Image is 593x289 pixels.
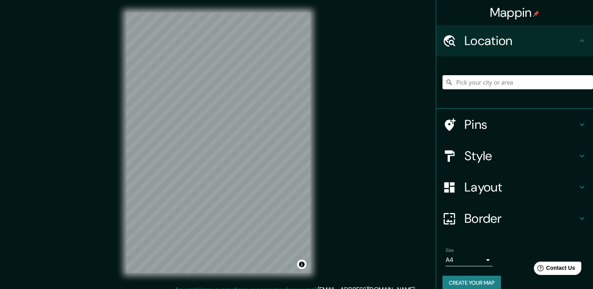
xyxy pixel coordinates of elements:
[436,25,593,56] div: Location
[446,247,454,254] label: Size
[442,75,593,89] input: Pick your city or area
[464,117,577,132] h4: Pins
[490,5,540,20] h4: Mappin
[533,11,539,17] img: pin-icon.png
[436,109,593,140] div: Pins
[464,33,577,49] h4: Location
[436,172,593,203] div: Layout
[436,140,593,172] div: Style
[464,179,577,195] h4: Layout
[436,203,593,234] div: Border
[126,13,310,273] canvas: Map
[446,254,493,266] div: A4
[464,211,577,226] h4: Border
[297,260,306,269] button: Toggle attribution
[523,258,584,280] iframe: Help widget launcher
[464,148,577,164] h4: Style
